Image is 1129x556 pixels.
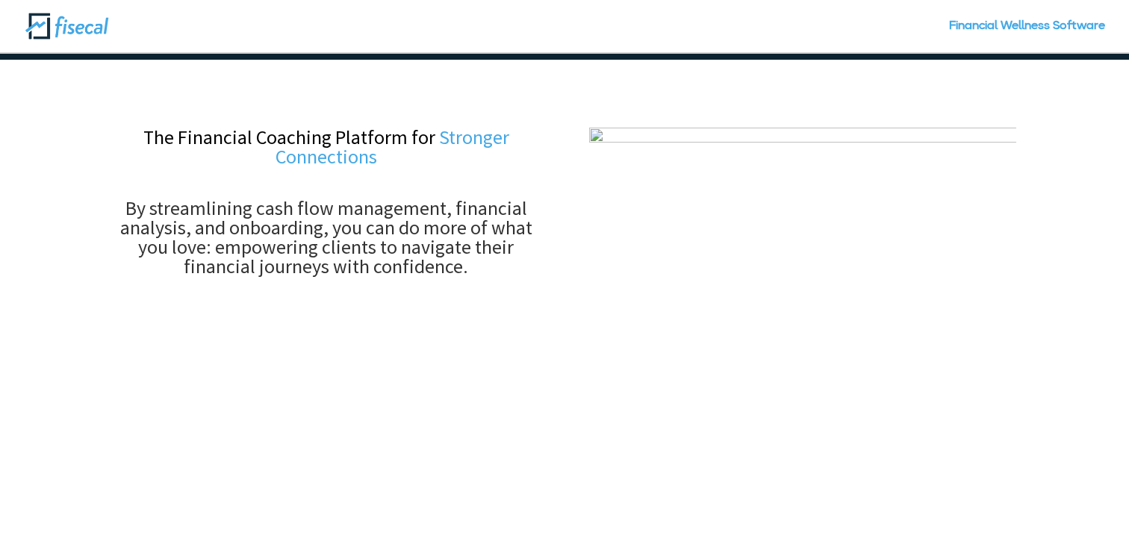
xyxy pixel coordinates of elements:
[276,125,509,169] span: Stronger Connections
[113,199,540,284] h2: By streamlining cash flow management, financial analysis, and onboarding, you can do more of what...
[949,21,1105,52] a: Financial Wellness Software
[143,125,435,149] span: The Financial Coaching Platform for
[589,128,1016,440] img: Screenshot 2024-01-09 150540
[25,12,109,40] img: Fisecal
